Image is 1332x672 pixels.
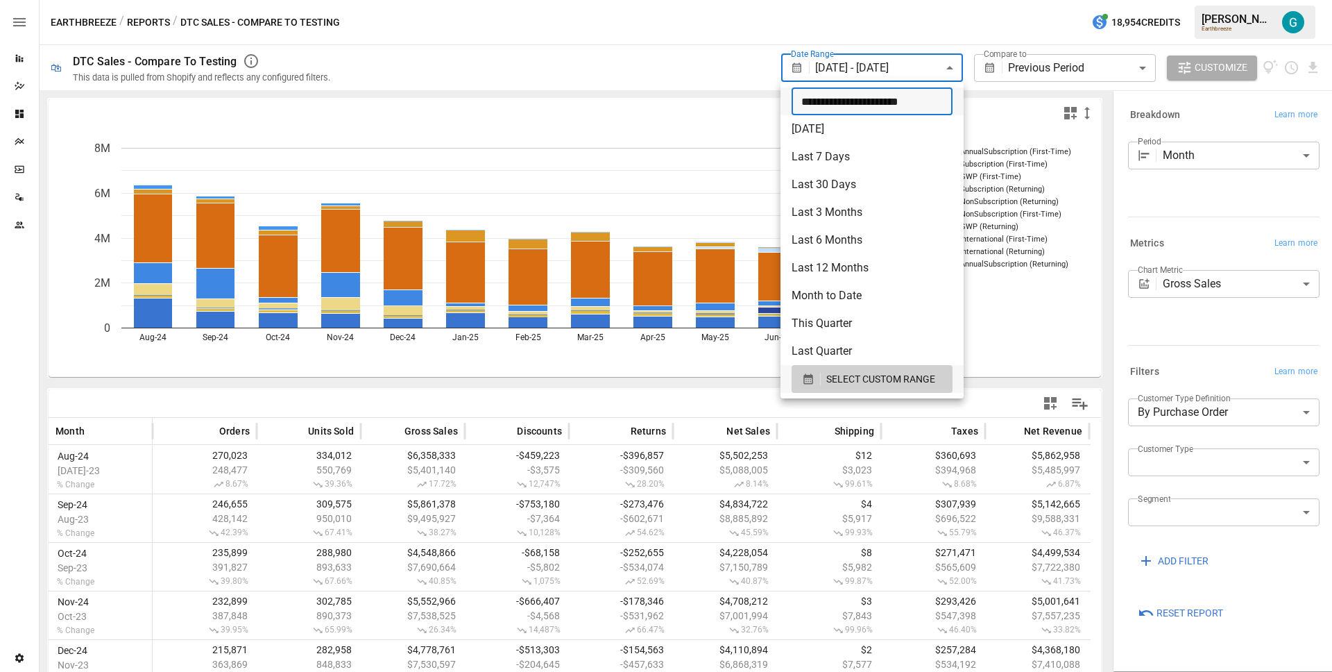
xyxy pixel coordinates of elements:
[780,143,964,171] li: Last 7 Days
[780,282,964,310] li: Month to Date
[780,254,964,282] li: Last 12 Months
[780,337,964,365] li: Last Quarter
[826,371,935,388] span: SELECT CUSTOM RANGE
[780,171,964,199] li: Last 30 Days
[780,199,964,226] li: Last 3 Months
[780,115,964,143] li: [DATE]
[792,365,953,393] button: SELECT CUSTOM RANGE
[780,226,964,254] li: Last 6 Months
[780,310,964,337] li: This Quarter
